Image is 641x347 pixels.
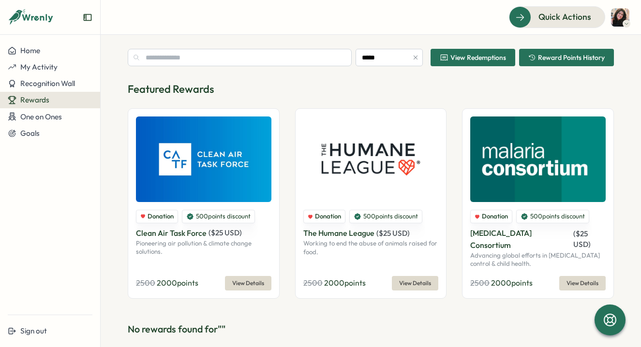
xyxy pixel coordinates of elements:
span: ( $ 25 USD ) [376,229,410,238]
button: View Details [392,276,438,290]
span: " " [218,323,225,335]
span: Donation [482,212,508,221]
span: Sign out [20,326,47,335]
span: View Details [232,276,264,290]
img: Malaria Consortium [470,116,606,202]
p: No rewards found for [128,322,614,337]
span: Donation [148,212,174,221]
span: ( $ 25 USD ) [209,228,242,237]
img: Emily Rowe [611,8,629,27]
span: ( $ 25 USD ) [573,229,591,249]
img: The Humane League [303,116,439,202]
span: 2000 points [157,278,198,288]
p: Clean Air Task Force [136,227,207,239]
span: 2000 points [324,278,366,288]
span: 2500 [470,278,490,288]
span: View Redemptions [450,54,506,61]
p: The Humane League [303,227,374,239]
button: View Details [559,276,606,290]
p: [MEDICAL_DATA] Consortium [470,227,571,251]
div: 500 points discount [182,210,255,223]
p: Pioneering air pollution & climate change solutions. [136,239,271,256]
button: Expand sidebar [83,13,92,22]
span: 2500 [303,278,323,288]
span: Recognition Wall [20,79,75,88]
span: Rewards [20,95,49,104]
p: Advancing global efforts in [MEDICAL_DATA] control & child health. [470,251,606,268]
p: Featured Rewards [128,82,614,97]
div: 500 points discount [516,210,589,223]
div: 500 points discount [349,210,422,223]
button: View Redemptions [431,49,515,66]
span: 2000 points [491,278,533,288]
button: Quick Actions [509,6,605,28]
span: Goals [20,129,40,138]
span: Quick Actions [538,11,591,23]
span: One on Ones [20,112,62,121]
span: Reward Points History [538,54,605,61]
img: Clean Air Task Force [136,116,271,202]
span: My Activity [20,62,58,72]
span: Donation [315,212,341,221]
span: View Details [399,276,431,290]
p: Working to end the abuse of animals raised for food. [303,239,439,256]
button: View Details [225,276,271,290]
span: Home [20,46,40,55]
span: 2500 [136,278,155,288]
span: View Details [566,276,598,290]
button: Reward Points History [519,49,614,66]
